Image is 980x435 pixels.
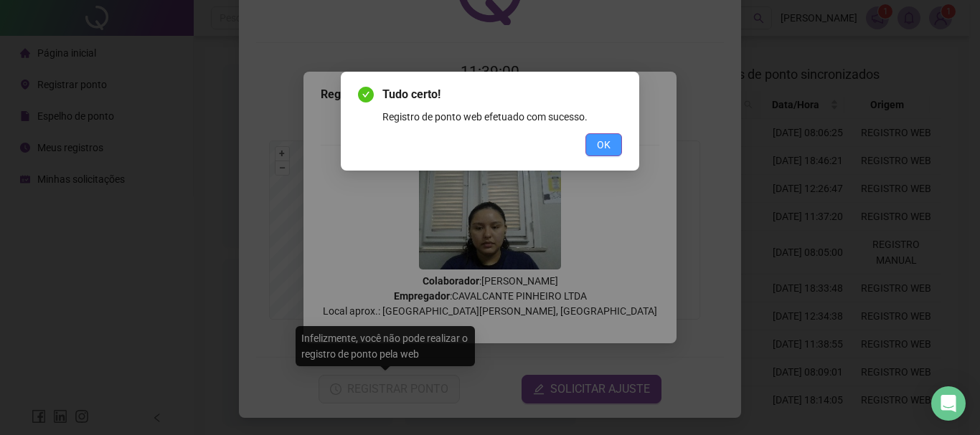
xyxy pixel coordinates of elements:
[358,87,374,102] span: check-circle
[382,109,622,125] div: Registro de ponto web efetuado com sucesso.
[931,386,966,421] div: Open Intercom Messenger
[585,133,622,156] button: OK
[597,137,611,153] span: OK
[382,86,622,103] span: Tudo certo!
